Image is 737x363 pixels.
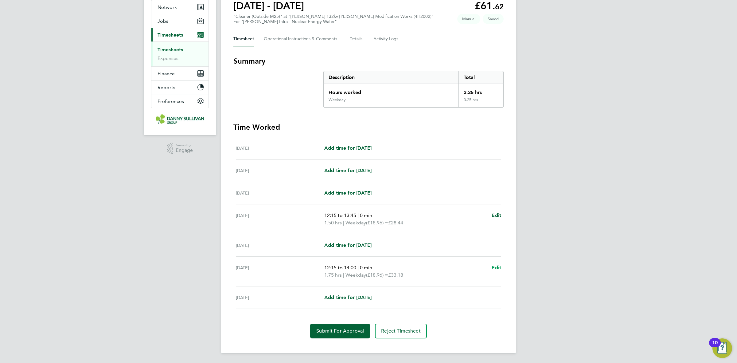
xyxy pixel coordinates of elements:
[492,212,501,218] span: Edit
[360,265,372,270] span: 0 min
[483,14,504,24] span: This timesheet is Saved.
[310,324,370,338] button: Submit For Approval
[233,56,504,66] h3: Summary
[324,168,372,173] span: Add time for [DATE]
[233,56,504,338] section: Timesheet
[357,265,359,270] span: |
[158,32,183,38] span: Timesheets
[316,328,364,334] span: Submit For Approval
[366,272,388,278] span: (£18.96) =
[366,220,388,226] span: (£18.96) =
[457,14,480,24] span: This timesheet was manually created.
[151,28,209,41] button: Timesheets
[158,4,177,10] span: Network
[492,265,501,270] span: Edit
[158,47,183,53] a: Timesheets
[324,144,372,152] a: Add time for [DATE]
[158,85,175,90] span: Reports
[492,264,501,271] a: Edit
[236,189,324,197] div: [DATE]
[233,122,504,132] h3: Time Worked
[458,71,503,84] div: Total
[458,97,503,107] div: 3.25 hrs
[176,143,193,148] span: Powered by
[324,212,356,218] span: 12:15 to 13:45
[151,67,209,80] button: Finance
[343,220,344,226] span: |
[156,114,204,124] img: dannysullivan-logo-retina.png
[373,32,399,46] button: Activity Logs
[495,2,504,11] span: 62
[324,242,372,248] span: Add time for [DATE]
[151,81,209,94] button: Reports
[324,190,372,196] span: Add time for [DATE]
[357,212,359,218] span: |
[324,220,342,226] span: 1.50 hrs
[158,98,184,104] span: Preferences
[375,324,427,338] button: Reject Timesheet
[151,114,209,124] a: Go to home page
[176,148,193,153] span: Engage
[236,242,324,249] div: [DATE]
[151,14,209,28] button: Jobs
[158,55,178,61] a: Expenses
[151,41,209,66] div: Timesheets
[158,18,168,24] span: Jobs
[458,84,503,97] div: 3.25 hrs
[324,167,372,174] a: Add time for [DATE]
[233,19,434,24] div: For "[PERSON_NAME] Infra - Nuclear Energy Water"
[345,219,366,227] span: Weekday
[324,294,372,300] span: Add time for [DATE]
[236,294,324,301] div: [DATE]
[236,264,324,279] div: [DATE]
[151,0,209,14] button: Network
[233,14,434,24] div: "Cleaner (Outside M25)" at "[PERSON_NAME] 132kv [PERSON_NAME] Modification Works (4H2002)"
[324,71,458,84] div: Description
[324,265,356,270] span: 12:15 to 14:00
[349,32,364,46] button: Details
[712,338,732,358] button: Open Resource Center, 10 new notifications
[264,32,340,46] button: Operational Instructions & Comments
[492,212,501,219] a: Edit
[323,71,504,108] div: Summary
[158,71,175,77] span: Finance
[360,212,372,218] span: 0 min
[324,242,372,249] a: Add time for [DATE]
[236,167,324,174] div: [DATE]
[324,145,372,151] span: Add time for [DATE]
[343,272,344,278] span: |
[236,212,324,227] div: [DATE]
[388,272,403,278] span: £33.18
[236,144,324,152] div: [DATE]
[324,294,372,301] a: Add time for [DATE]
[388,220,403,226] span: £28.44
[233,32,254,46] button: Timesheet
[151,94,209,108] button: Preferences
[324,189,372,197] a: Add time for [DATE]
[329,97,346,102] div: Weekday
[381,328,421,334] span: Reject Timesheet
[712,343,718,351] div: 10
[324,84,458,97] div: Hours worked
[345,271,366,279] span: Weekday
[324,272,342,278] span: 1.75 hrs
[167,143,193,154] a: Powered byEngage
